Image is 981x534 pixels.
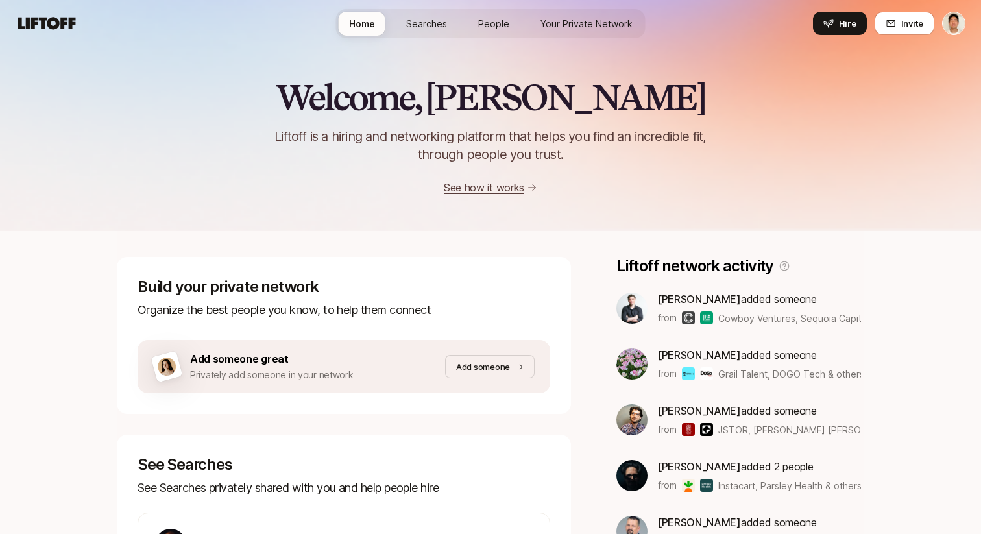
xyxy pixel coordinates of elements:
[658,478,677,493] p: from
[339,12,385,36] a: Home
[700,423,713,436] img: Kleiner Perkins
[700,311,713,324] img: Sequoia Capital
[682,423,695,436] img: JSTOR
[943,12,965,34] img: Jeremy Chen
[658,291,861,308] p: added someone
[276,78,706,117] h2: Welcome, [PERSON_NAME]
[658,310,677,326] p: from
[349,17,375,30] span: Home
[658,366,677,382] p: from
[445,355,535,378] button: Add someone
[138,301,550,319] p: Organize the best people you know, to help them connect
[468,12,520,36] a: People
[682,311,695,324] img: Cowboy Ventures
[138,455,550,474] p: See Searches
[718,480,862,491] span: Instacart, Parsley Health & others
[942,12,965,35] button: Jeremy Chen
[658,293,741,306] span: [PERSON_NAME]
[658,458,861,475] p: added 2 people
[406,17,447,30] span: Searches
[444,181,524,194] a: See how it works
[901,17,923,30] span: Invite
[540,17,633,30] span: Your Private Network
[718,367,861,381] span: Grail Talent, DOGO Tech & others
[478,17,509,30] span: People
[456,360,510,373] p: Add someone
[156,356,178,378] img: woman-on-brown-bg.png
[658,348,741,361] span: [PERSON_NAME]
[839,17,856,30] span: Hire
[138,479,550,497] p: See Searches privately shared with you and help people hire
[530,12,643,36] a: Your Private Network
[658,346,861,363] p: added someone
[813,12,867,35] button: Hire
[658,460,741,473] span: [PERSON_NAME]
[258,127,723,164] p: Liftoff is a hiring and networking platform that helps you find an incredible fit, through people...
[138,278,550,296] p: Build your private network
[658,516,741,529] span: [PERSON_NAME]
[616,404,648,435] img: f455fa8b_587c_4adb_ac55_d674eb894f96.jpg
[682,367,695,380] img: Grail Talent
[616,257,773,275] p: Liftoff network activity
[718,313,908,324] span: Cowboy Ventures, Sequoia Capital & others
[700,367,713,380] img: DOGO Tech
[875,12,934,35] button: Invite
[658,404,741,417] span: [PERSON_NAME]
[658,514,860,531] p: added someone
[190,367,354,383] p: Privately add someone in your network
[700,479,713,492] img: Parsley Health
[658,402,861,419] p: added someone
[658,422,677,437] p: from
[616,348,648,380] img: ACg8ocIdxRMdt9zg7cQmJ1etOp_AR7rnuVOB8v5rMQQddsajCIZ5kemg=s160-c
[616,460,648,491] img: 47dd0b03_c0d6_4f76_830b_b248d182fe69.jpg
[718,423,861,437] span: JSTOR, [PERSON_NAME] [PERSON_NAME] & others
[396,12,457,36] a: Searches
[616,293,648,324] img: ffc673f5_2173_4070_9c46_4bfd4d7acc8d.jpg
[682,479,695,492] img: Instacart
[190,350,354,367] p: Add someone great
